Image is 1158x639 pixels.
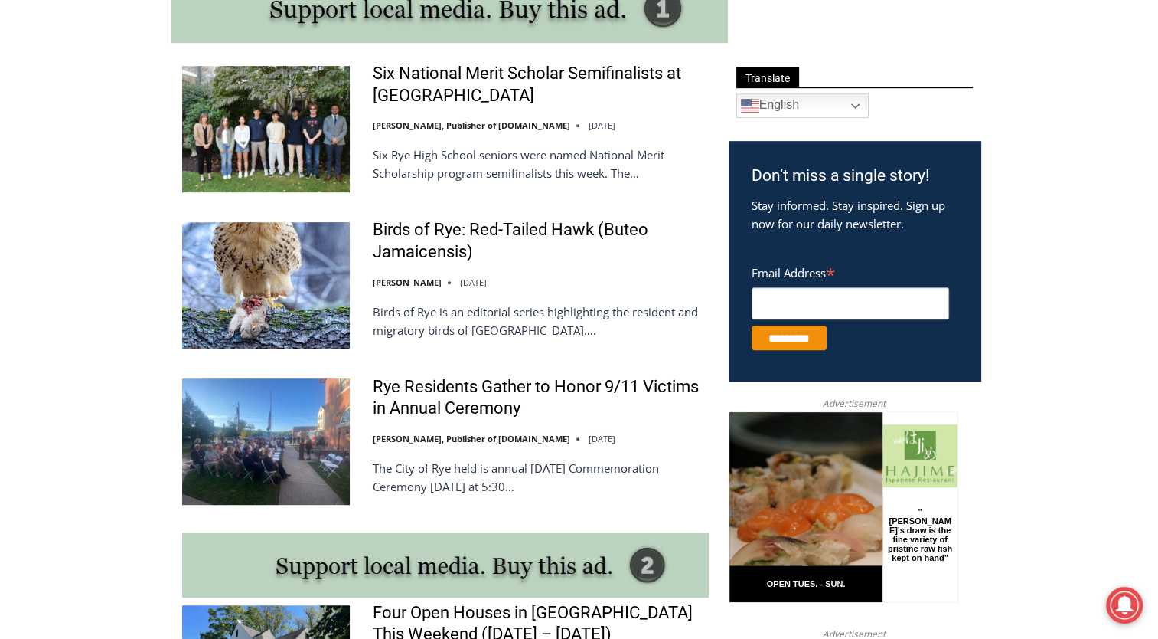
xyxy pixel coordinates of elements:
[171,129,175,145] div: /
[373,433,570,444] a: [PERSON_NAME], Publisher of [DOMAIN_NAME]
[373,146,709,182] p: Six Rye High School seniors were named National Merit Scholarship program semifinalists this week...
[736,67,799,87] span: Translate
[589,433,615,444] time: [DATE]
[589,120,615,131] time: [DATE]
[741,97,759,115] img: en
[182,532,709,598] img: support local media, buy this ad
[373,277,442,288] a: [PERSON_NAME]
[161,129,168,145] div: 5
[373,219,709,263] a: Birds of Rye: Red-Tailed Hawk (Buteo Jamaicensis)
[373,459,709,496] p: The City of Rye held is annual [DATE] Commemoration Ceremony [DATE] at 5:30…
[373,376,709,420] a: Rye Residents Gather to Honor 9/11 Victims in Annual Ceremony
[373,303,709,339] p: Birds of Rye is an editorial series highlighting the resident and migratory birds of [GEOGRAPHIC_...
[373,63,709,106] a: Six National Merit Scholar Semifinalists at [GEOGRAPHIC_DATA]
[182,378,350,504] img: Rye Residents Gather to Honor 9/11 Victims in Annual Ceremony
[752,257,949,285] label: Email Address
[1,154,154,191] a: Open Tues. - Sun. [PHONE_NUMBER]
[752,196,957,233] p: Stay informed. Stay inspired. Sign up now for our daily newsletter.
[161,45,221,126] div: unique DIY crafts
[368,149,742,191] a: Intern @ [DOMAIN_NAME]
[1,152,229,191] a: [PERSON_NAME] Read Sanctuary Fall Fest: [DATE]
[5,158,150,216] span: Open Tues. - Sun. [PHONE_NUMBER]
[807,396,901,411] span: Advertisement
[12,154,204,189] h4: [PERSON_NAME] Read Sanctuary Fall Fest: [DATE]
[752,164,957,188] h3: Don’t miss a single story!
[373,120,570,131] a: [PERSON_NAME], Publisher of [DOMAIN_NAME]
[736,93,869,118] a: English
[387,1,723,149] div: "We would have speakers with experience in local journalism speak to us about their experiences a...
[182,66,350,192] img: Six National Merit Scholar Semifinalists at Rye High
[179,129,186,145] div: 6
[158,96,225,183] div: "[PERSON_NAME]'s draw is the fine variety of pristine raw fish kept on hand"
[400,152,709,187] span: Intern @ [DOMAIN_NAME]
[182,222,350,348] img: Birds of Rye: Red-Tailed Hawk (Buteo Jamaicensis)
[460,277,487,288] time: [DATE]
